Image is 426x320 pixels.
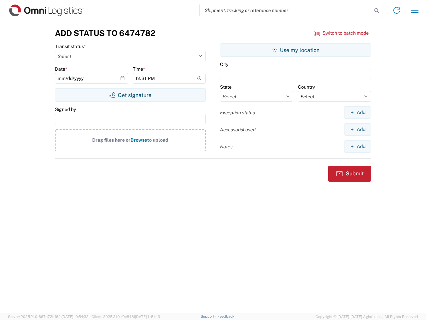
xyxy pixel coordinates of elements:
[220,43,371,57] button: Use my location
[220,127,256,133] label: Accessorial used
[217,314,234,318] a: Feedback
[328,166,371,182] button: Submit
[220,61,228,67] label: City
[316,314,418,320] span: Copyright © [DATE]-[DATE] Agistix Inc., All Rights Reserved
[315,28,369,39] button: Switch to batch mode
[130,137,147,143] span: Browse
[298,84,315,90] label: Country
[200,4,372,17] input: Shipment, tracking or reference number
[220,144,233,150] label: Notes
[8,315,89,319] span: Server: 2025.21.0-667a72bf6fa
[55,106,76,112] label: Signed by
[92,315,160,319] span: Client: 2025.21.0-f0c8481
[55,88,206,102] button: Get signature
[220,84,232,90] label: State
[55,28,155,38] h3: Add Status to 6474782
[55,43,86,49] label: Transit status
[55,66,67,72] label: Date
[344,106,371,119] button: Add
[135,315,160,319] span: [DATE] 11:51:43
[201,314,217,318] a: Support
[344,140,371,153] button: Add
[220,110,255,116] label: Exception status
[62,315,89,319] span: [DATE] 10:54:32
[92,137,130,143] span: Drag files here or
[344,123,371,136] button: Add
[133,66,145,72] label: Time
[147,137,168,143] span: to upload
